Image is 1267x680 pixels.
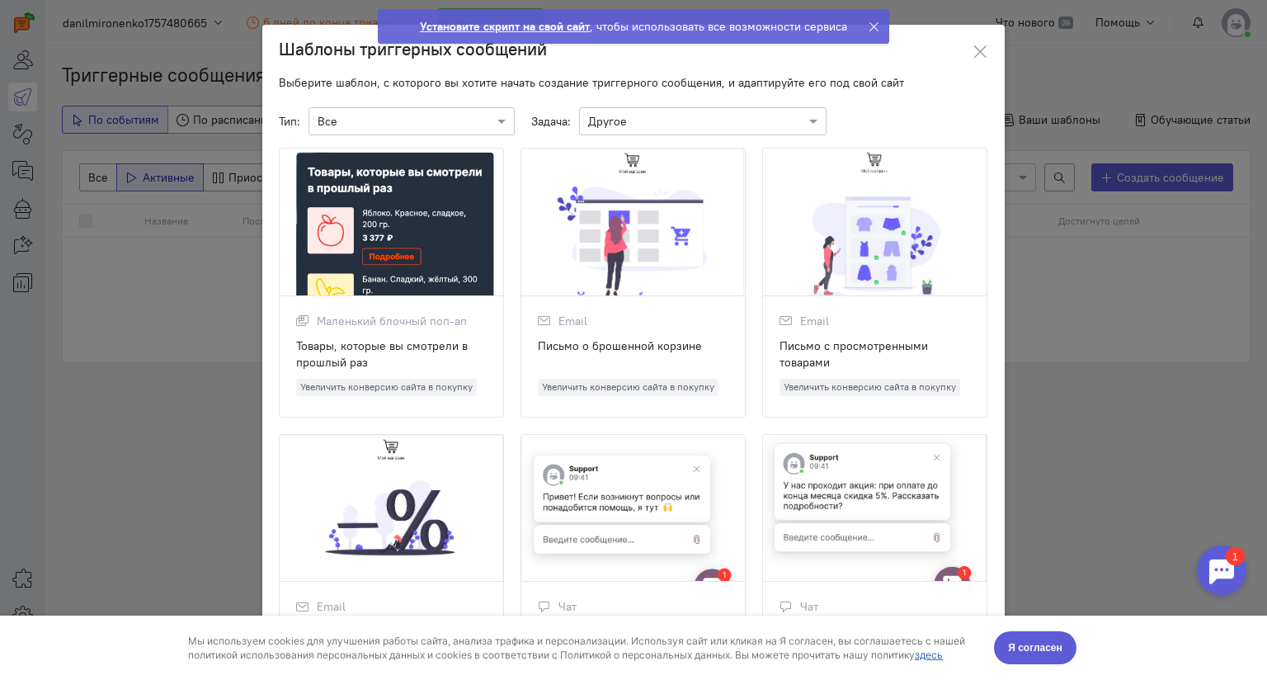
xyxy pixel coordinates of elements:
[558,598,577,615] span: Чат
[279,74,988,91] div: Выберите шаблон, с которого вы хотите начать создание триггерного сообщения, и адаптируйте его по...
[1008,24,1062,40] span: Я согласен
[800,313,829,329] span: Email
[420,19,590,34] strong: Установите скрипт на свой сайт
[915,33,943,45] a: здесь
[296,379,477,396] span: Увеличить конверсию сайта в покупку
[317,598,346,615] span: Email
[780,338,970,371] div: Письмо с просмотренными товарами
[37,10,56,28] div: 1
[531,113,571,130] span: Задача:
[317,313,467,329] span: Маленький блочный поп-ап
[188,18,975,46] div: Мы используем cookies для улучшения работы сайта, анализа трафика и персонализации. Используя сай...
[420,18,847,35] div: , чтобы использовать все возможности сервиса
[994,16,1076,49] button: Я согласен
[538,379,718,396] span: Увеличить конверсию сайта в покупку
[780,379,960,396] span: Увеличить конверсию сайта в покупку
[538,338,728,371] div: Письмо о брошенной корзине
[296,338,487,371] div: Товары, которые вы смотрели в прошлый раз
[279,113,300,130] span: Тип:
[800,598,818,615] span: Чат
[558,313,587,329] span: Email
[279,37,547,62] h3: Шаблоны триггерных сообщений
